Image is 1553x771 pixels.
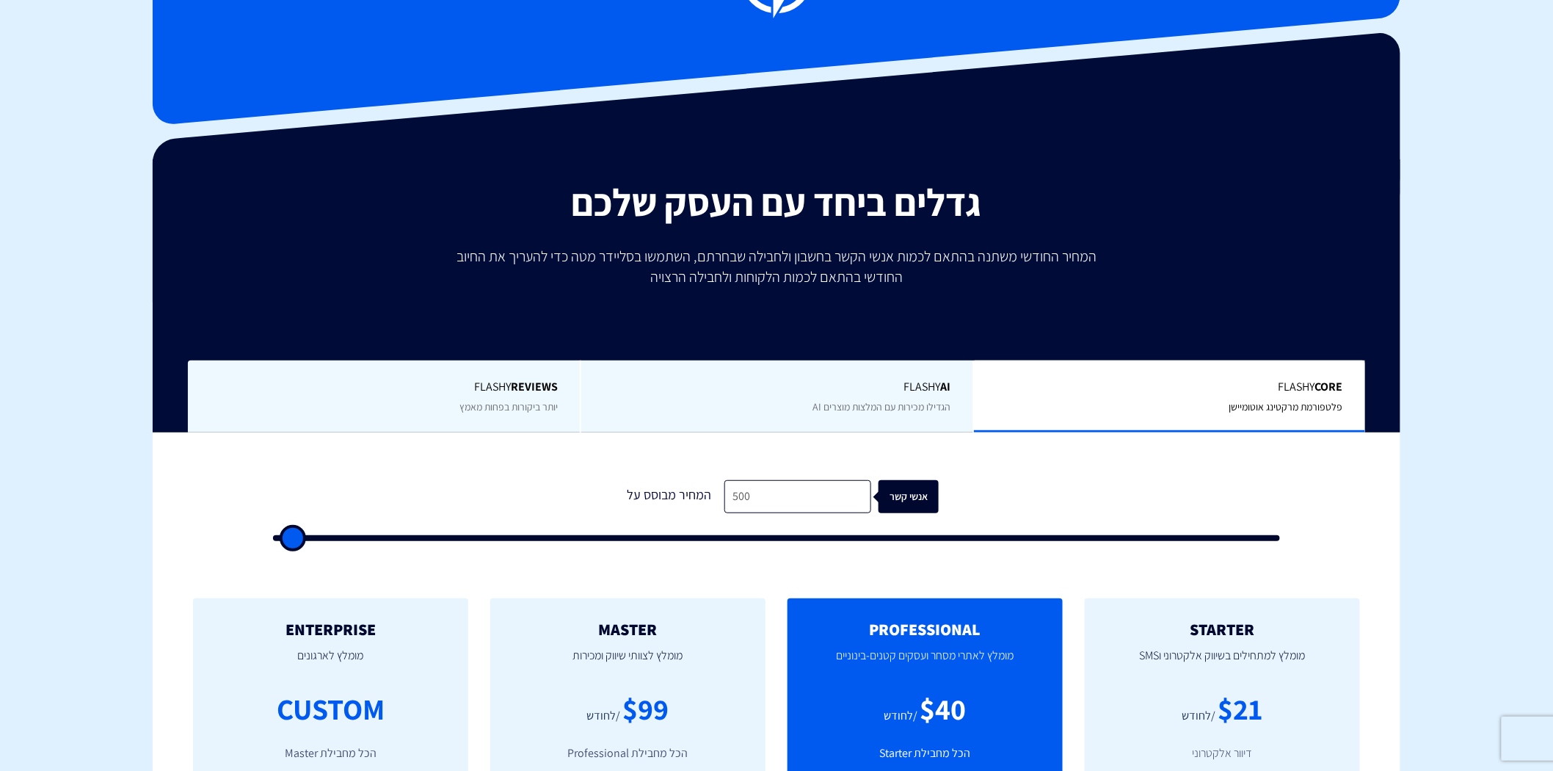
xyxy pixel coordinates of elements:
[1107,638,1338,688] p: מומלץ למתחילים בשיווק אלקטרוני וSMS
[1229,400,1343,413] span: פלטפורמת מרקטינג אוטומיישן
[459,400,558,413] span: יותר ביקורות בפחות מאמץ
[512,745,743,762] li: הכל מחבילת Professional
[940,379,950,394] b: AI
[810,620,1041,638] h2: PROFESSIONAL
[1182,708,1216,725] div: /לחודש
[511,379,558,394] b: REVIEWS
[1107,745,1338,762] li: דיוור אלקטרוני
[215,638,446,688] p: מומלץ לארגונים
[603,379,950,396] span: Flashy
[215,620,446,638] h2: ENTERPRISE
[210,379,558,396] span: Flashy
[1107,620,1338,638] h2: STARTER
[215,745,446,762] li: הכל מחבילת Master
[1315,379,1343,394] b: Core
[812,400,950,413] span: הגדילו מכירות עם המלצות מוצרים AI
[996,379,1343,396] span: Flashy
[810,745,1041,762] li: הכל מחבילת Starter
[587,708,621,725] div: /לחודש
[810,638,1041,688] p: מומלץ לאתרי מסחר ועסקים קטנים-בינוניים
[446,246,1107,287] p: המחיר החודשי משתנה בהתאם לכמות אנשי הקשר בחשבון ולחבילה שבחרתם, השתמשו בסליידר מטה כדי להעריך את ...
[512,638,743,688] p: מומלץ לצוותי שיווק ומכירות
[884,708,918,725] div: /לחודש
[920,688,967,730] div: $40
[1218,688,1263,730] div: $21
[623,688,669,730] div: $99
[614,480,724,513] div: המחיר מבוסס על
[512,620,743,638] h2: MASTER
[899,480,959,513] div: אנשי קשר
[277,688,385,730] div: CUSTOM
[164,181,1389,223] h2: גדלים ביחד עם העסק שלכם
